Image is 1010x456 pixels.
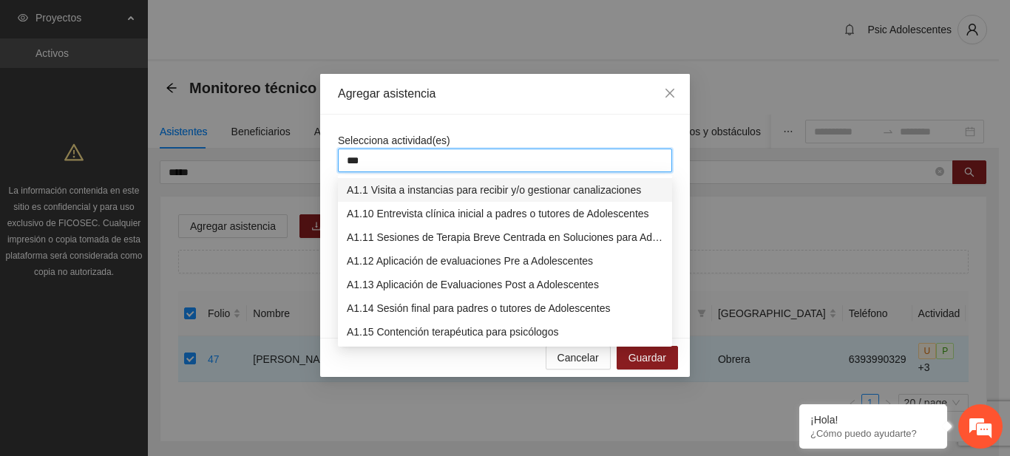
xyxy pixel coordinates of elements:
div: A1.15 Contención terapéutica para psicólogos [347,324,663,340]
div: A1.11 Sesiones de Terapia Breve Centrada en Soluciones para Adolescentes [338,225,672,249]
div: A1.10 Entrevista clínica inicial a padres o tutores de Adolescentes [338,202,672,225]
div: A1.12 Aplicación de evaluaciones Pre a Adolescentes [338,249,672,273]
button: Guardar [617,346,678,370]
div: A1.1 Visita a instancias para recibir y/o gestionar canalizaciones [338,178,672,202]
div: Minimizar ventana de chat en vivo [243,7,278,43]
span: Selecciona actividad(es) [338,135,450,146]
span: Estamos en línea. [86,146,204,295]
div: Chatee con nosotros ahora [77,75,248,95]
div: A1.10 Entrevista clínica inicial a padres o tutores de Adolescentes [347,205,663,222]
p: ¿Cómo puedo ayudarte? [810,428,936,439]
div: A1.14 Sesión final para padres o tutores de Adolescentes [338,296,672,320]
button: Cancelar [546,346,611,370]
div: A1.13 Aplicación de Evaluaciones Post a Adolescentes [338,273,672,296]
div: A1.1 Visita a instancias para recibir y/o gestionar canalizaciones [347,182,663,198]
div: A1.13 Aplicación de Evaluaciones Post a Adolescentes [347,276,663,293]
div: Agregar asistencia [338,86,672,102]
div: A1.11 Sesiones de Terapia Breve Centrada en Soluciones para Adolescentes [347,229,663,245]
div: A1.15 Contención terapéutica para psicólogos [338,320,672,344]
div: A1.12 Aplicación de evaluaciones Pre a Adolescentes [347,253,663,269]
textarea: Escriba su mensaje y pulse “Intro” [7,301,282,353]
span: Guardar [628,350,666,366]
span: close [664,87,676,99]
div: A1.14 Sesión final para padres o tutores de Adolescentes [347,300,663,316]
button: Close [650,74,690,114]
div: ¡Hola! [810,414,936,426]
span: Cancelar [557,350,599,366]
